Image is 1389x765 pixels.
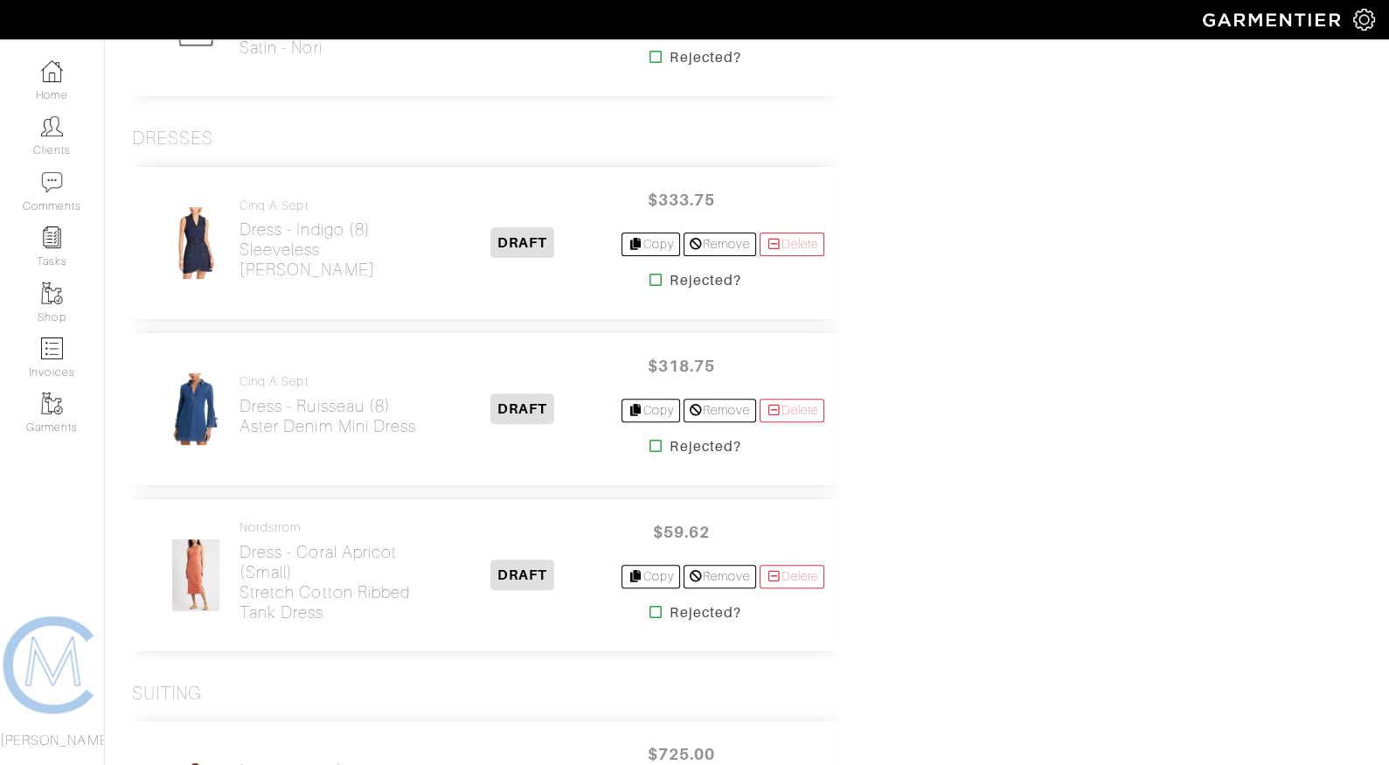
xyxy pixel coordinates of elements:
h2: Dress - Indigo (8) Sleeveless [PERSON_NAME] [240,219,423,280]
h4: Cinq à Sept [240,198,423,213]
img: reminder-icon-8004d30b9f0a5d33ae49ab947aed9ed385cf756f9e5892f1edd6e32f2345188e.png [41,226,63,248]
span: DRAFT [490,560,554,590]
img: EU1jvBL2cRGs9ys1wwkeebJU [171,539,219,612]
h4: Nordstrom [240,520,423,535]
span: $318.75 [629,347,733,385]
img: bbtiHnPp5EkE7pdJ15SGKAy5 [166,372,226,446]
img: orders-icon-0abe47150d42831381b5fb84f609e132dff9fe21cb692f30cb5eec754e2cba89.png [41,337,63,359]
img: garmentier-logo-header-white-b43fb05a5012e4ada735d5af1a66efaba907eab6374d6393d1fbf88cb4ef424d.png [1194,4,1353,35]
a: Delete [760,565,824,588]
h2: Dress - Coral Apricot (Small) Stretch Cotton Ribbed Tank Dress [240,542,423,622]
h2: Dress - Ruisseau (8) Aster Denim Mini Dress [240,396,416,436]
a: Remove [684,565,756,588]
h3: Suiting [132,683,202,705]
a: Copy [622,399,680,422]
a: Copy [622,233,680,256]
span: DRAFT [490,393,554,424]
img: garments-icon-b7da505a4dc4fd61783c78ac3ca0ef83fa9d6f193b1c9dc38574b1d14d53ca28.png [41,393,63,414]
h3: Dresses [132,128,213,150]
a: Delete [760,233,824,256]
strong: Rejected? [670,270,740,291]
span: DRAFT [490,227,554,258]
span: $333.75 [629,181,733,219]
strong: Rejected? [670,602,740,623]
img: afEPuXTKRhRzMdvzCfE7FBBi [166,206,226,280]
img: garments-icon-b7da505a4dc4fd61783c78ac3ca0ef83fa9d6f193b1c9dc38574b1d14d53ca28.png [41,282,63,304]
img: gear-icon-white-bd11855cb880d31180b6d7d6211b90ccbf57a29d726f0c71d8c61bd08dd39cc2.png [1353,9,1375,31]
strong: Rejected? [670,47,740,68]
a: Cinq à Sept Dress - Indigo (8)Sleeveless [PERSON_NAME] [240,198,423,281]
a: Remove [684,399,756,422]
a: Cinq à Sept Dress - Ruisseau (8)Aster Denim Mini Dress [240,374,416,436]
h4: Cinq à Sept [240,374,416,389]
img: comment-icon-a0a6a9ef722e966f86d9cbdc48e553b5cf19dbc54f86b18d962a5391bc8f6eb6.png [41,171,63,193]
strong: Rejected? [670,436,740,457]
a: Delete [760,399,824,422]
a: Copy [622,565,680,588]
img: clients-icon-6bae9207a08558b7cb47a8932f037763ab4055f8c8b6bfacd5dc20c3e0201464.png [41,115,63,137]
span: $59.62 [629,513,733,551]
a: Nordstrom Dress - Coral Apricot (Small)Stretch Cotton Ribbed Tank Dress [240,520,423,622]
img: dashboard-icon-dbcd8f5a0b271acd01030246c82b418ddd0df26cd7fceb0bd07c9910d44c42f6.png [41,60,63,82]
a: Remove [684,233,756,256]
